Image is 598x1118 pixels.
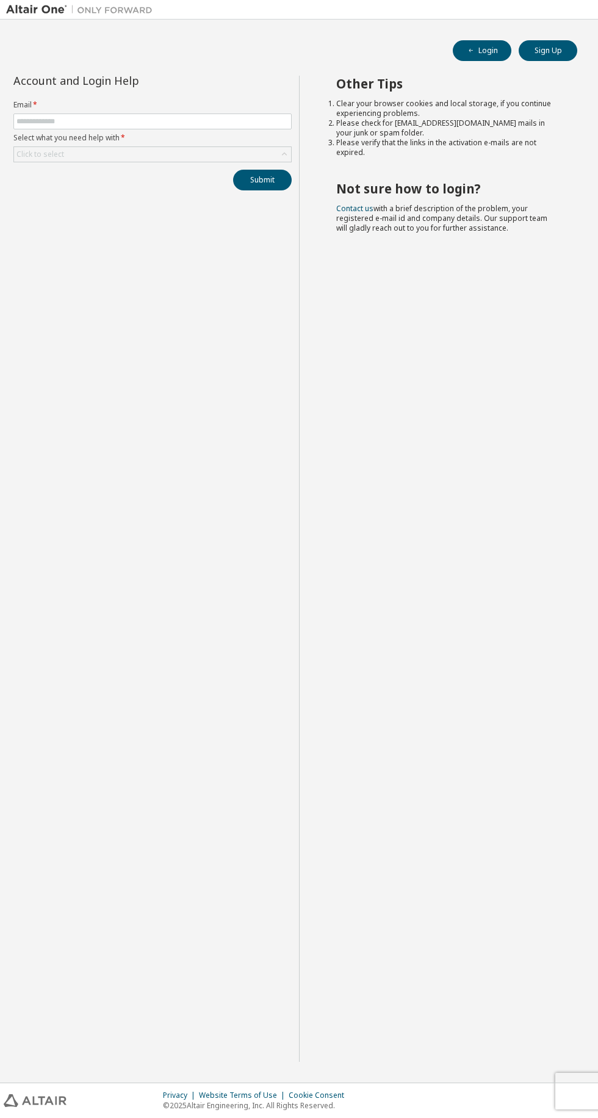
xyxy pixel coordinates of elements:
[163,1100,351,1111] p: © 2025 Altair Engineering, Inc. All Rights Reserved.
[233,170,292,190] button: Submit
[336,99,555,118] li: Clear your browser cookies and local storage, if you continue experiencing problems.
[13,76,236,85] div: Account and Login Help
[14,147,291,162] div: Click to select
[336,76,555,92] h2: Other Tips
[289,1091,351,1100] div: Cookie Consent
[519,40,577,61] button: Sign Up
[4,1094,67,1107] img: altair_logo.svg
[163,1091,199,1100] div: Privacy
[199,1091,289,1100] div: Website Terms of Use
[336,138,555,157] li: Please verify that the links in the activation e-mails are not expired.
[13,100,292,110] label: Email
[336,181,555,197] h2: Not sure how to login?
[336,203,373,214] a: Contact us
[336,118,555,138] li: Please check for [EMAIL_ADDRESS][DOMAIN_NAME] mails in your junk or spam folder.
[16,150,64,159] div: Click to select
[453,40,511,61] button: Login
[6,4,159,16] img: Altair One
[13,133,292,143] label: Select what you need help with
[336,203,547,233] span: with a brief description of the problem, your registered e-mail id and company details. Our suppo...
